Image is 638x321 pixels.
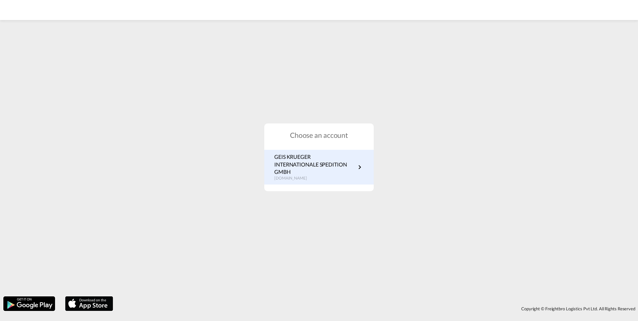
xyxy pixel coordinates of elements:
[274,153,364,181] a: GEIS KRUEGER INTERNATIONALE SPEDITION GMBH[DOMAIN_NAME]
[264,130,374,140] h1: Choose an account
[116,303,638,314] div: Copyright © Freightbro Logistics Pvt Ltd. All Rights Reserved
[64,296,114,312] img: apple.png
[274,153,356,176] p: GEIS KRUEGER INTERNATIONALE SPEDITION GMBH
[3,296,56,312] img: google.png
[356,163,364,171] md-icon: icon-chevron-right
[274,176,356,181] p: [DOMAIN_NAME]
